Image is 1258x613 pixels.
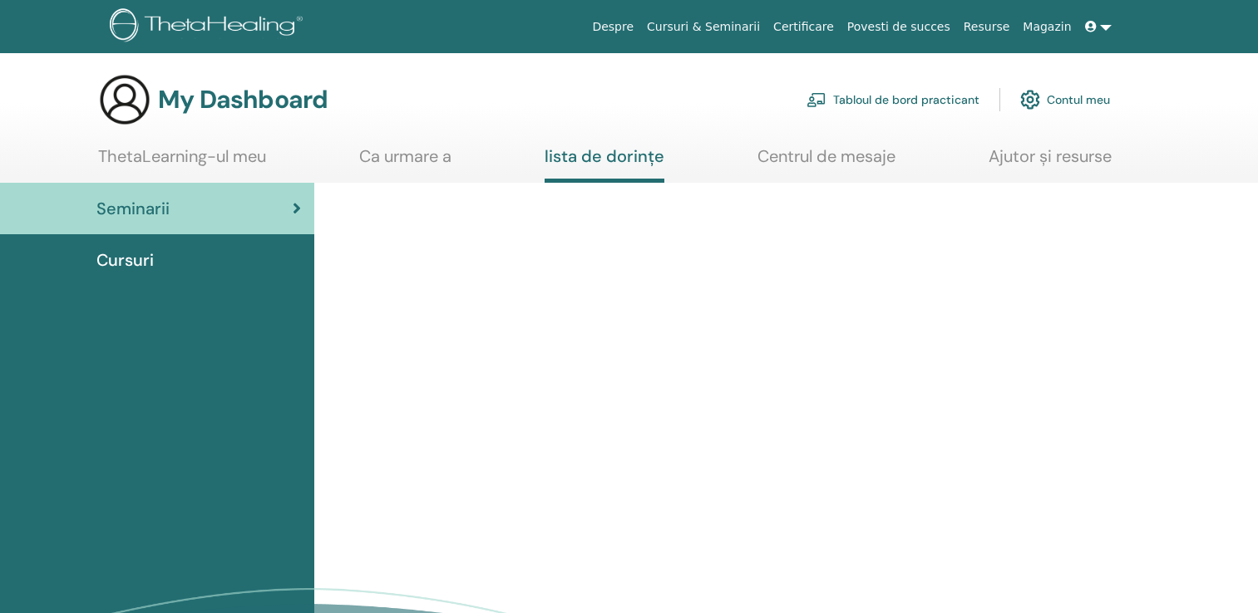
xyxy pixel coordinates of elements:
[359,146,451,179] a: Ca urmare a
[841,12,957,42] a: Povesti de succes
[96,196,170,221] span: Seminarii
[98,146,266,179] a: ThetaLearning-ul meu
[96,248,154,272] span: Cursuri
[1016,12,1078,42] a: Magazin
[767,12,841,42] a: Certificare
[989,146,1112,179] a: Ajutor și resurse
[1020,81,1110,118] a: Contul meu
[110,8,308,46] img: logo.png
[957,12,1017,42] a: Resurse
[640,12,767,42] a: Cursuri & Seminarii
[98,73,151,126] img: generic-user-icon.jpg
[585,12,640,42] a: Despre
[807,81,979,118] a: Tabloul de bord practicant
[545,146,664,183] a: lista de dorințe
[1020,86,1040,114] img: cog.svg
[807,92,826,107] img: chalkboard-teacher.svg
[158,85,328,115] h3: My Dashboard
[757,146,895,179] a: Centrul de mesaje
